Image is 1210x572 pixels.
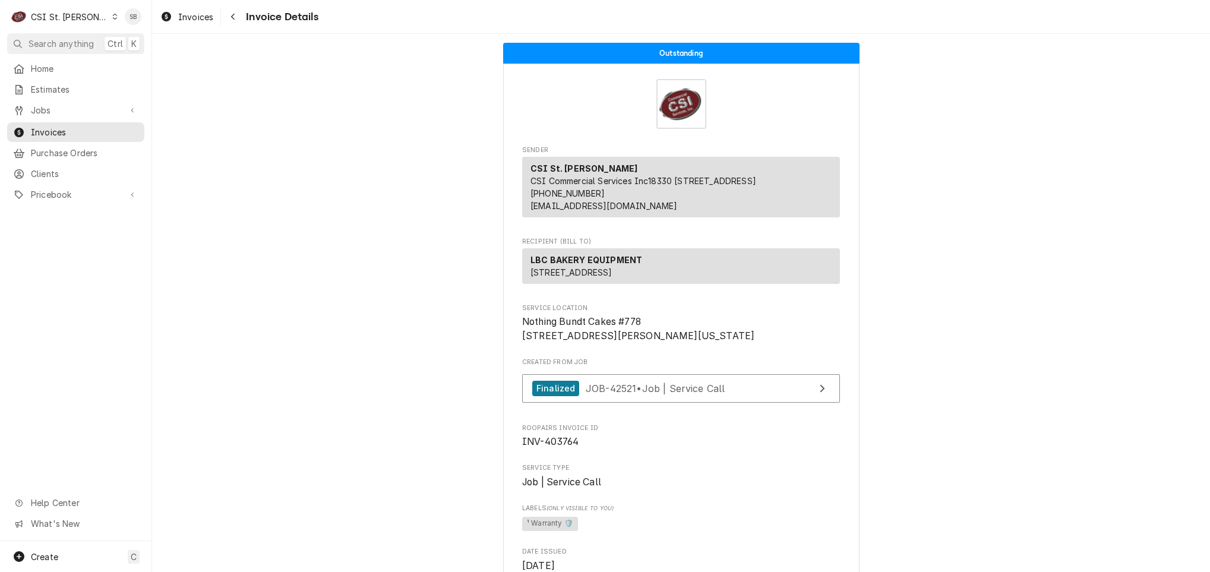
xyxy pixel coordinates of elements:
[530,201,677,211] a: [EMAIL_ADDRESS][DOMAIN_NAME]
[522,436,579,447] span: INV-403764
[125,8,141,25] div: Shayla Bell's Avatar
[108,37,123,50] span: Ctrl
[31,517,137,530] span: What's New
[31,168,138,180] span: Clients
[29,37,94,50] span: Search anything
[530,176,756,186] span: CSI Commercial Services Inc18330 [STREET_ADDRESS]
[586,382,725,394] span: JOB-42521 • Job | Service Call
[530,255,642,265] strong: LBC BAKERY EQUIPMENT
[522,504,840,533] div: [object Object]
[7,122,144,142] a: Invoices
[522,424,840,449] div: Roopairs Invoice ID
[178,11,213,23] span: Invoices
[530,188,605,198] a: [PHONE_NUMBER]
[31,11,108,23] div: CSI St. [PERSON_NAME]
[530,163,637,173] strong: CSI St. [PERSON_NAME]
[503,43,860,64] div: Status
[7,59,144,78] a: Home
[522,304,840,313] span: Service Location
[530,267,612,277] span: [STREET_ADDRESS]
[522,315,840,343] span: Service Location
[522,304,840,343] div: Service Location
[522,547,840,557] span: Date Issued
[7,100,144,120] a: Go to Jobs
[242,9,318,25] span: Invoice Details
[522,374,840,403] a: View Job
[7,493,144,513] a: Go to Help Center
[522,146,840,223] div: Invoice Sender
[131,551,137,563] span: C
[31,104,121,116] span: Jobs
[522,560,555,571] span: [DATE]
[7,514,144,533] a: Go to What's New
[522,517,578,531] span: ¹ Warranty 🛡️
[522,424,840,433] span: Roopairs Invoice ID
[522,237,840,247] span: Recipient (Bill To)
[522,476,601,488] span: Job | Service Call
[7,164,144,184] a: Clients
[31,552,58,562] span: Create
[522,248,840,284] div: Recipient (Bill To)
[31,83,138,96] span: Estimates
[7,80,144,99] a: Estimates
[656,79,706,129] img: Logo
[31,147,138,159] span: Purchase Orders
[7,143,144,163] a: Purchase Orders
[522,475,840,489] span: Service Type
[522,463,840,489] div: Service Type
[31,497,137,509] span: Help Center
[659,49,703,57] span: Outstanding
[125,8,141,25] div: SB
[131,37,137,50] span: K
[522,146,840,155] span: Sender
[31,126,138,138] span: Invoices
[522,504,840,513] span: Labels
[546,505,614,511] span: (Only Visible to You)
[532,381,579,397] div: Finalized
[522,358,840,367] span: Created From Job
[31,188,121,201] span: Pricebook
[522,316,754,342] span: Nothing Bundt Cakes #778 [STREET_ADDRESS][PERSON_NAME][US_STATE]
[522,358,840,409] div: Created From Job
[11,8,27,25] div: CSI St. Louis's Avatar
[522,463,840,473] span: Service Type
[7,185,144,204] a: Go to Pricebook
[31,62,138,75] span: Home
[522,248,840,289] div: Recipient (Bill To)
[223,7,242,26] button: Navigate back
[11,8,27,25] div: C
[522,515,840,533] span: [object Object]
[522,157,840,222] div: Sender
[522,157,840,217] div: Sender
[156,7,218,27] a: Invoices
[7,33,144,54] button: Search anythingCtrlK
[522,435,840,449] span: Roopairs Invoice ID
[522,237,840,289] div: Invoice Recipient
